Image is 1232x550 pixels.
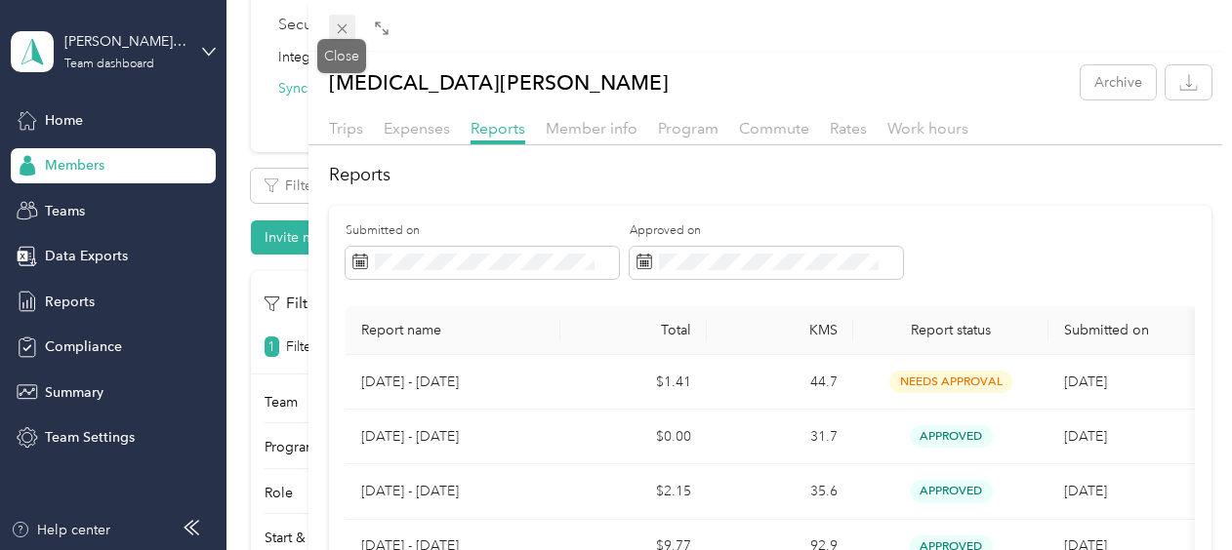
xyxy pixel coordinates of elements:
[361,372,545,393] p: [DATE] - [DATE]
[707,355,853,410] td: 44.7
[910,480,993,502] span: approved
[317,39,366,73] div: Close
[346,306,560,355] th: Report name
[1064,428,1107,445] span: [DATE]
[1081,65,1156,99] button: Archive
[329,119,363,137] span: Trips
[361,481,545,502] p: [DATE] - [DATE]
[471,119,525,137] span: Reports
[1064,483,1107,499] span: [DATE]
[739,119,809,137] span: Commute
[560,355,707,410] td: $1.41
[576,322,691,338] div: Total
[546,119,637,137] span: Member info
[384,119,450,137] span: Expenses
[560,410,707,464] td: $0.00
[869,322,1033,338] span: Report status
[560,464,707,519] td: $2.15
[1064,373,1107,390] span: [DATE]
[1123,441,1232,550] iframe: Everlance-gr Chat Button Frame
[889,371,1012,393] span: needs approval
[707,464,853,519] td: 35.6
[329,65,669,99] p: [MEDICAL_DATA][PERSON_NAME]
[346,222,619,240] label: Submitted on
[658,119,719,137] span: Program
[1048,306,1195,355] th: Submitted on
[910,425,993,448] span: approved
[722,322,838,338] div: KMS
[630,222,903,240] label: Approved on
[707,410,853,464] td: 31.7
[830,119,867,137] span: Rates
[329,162,1212,188] h2: Reports
[361,426,545,448] p: [DATE] - [DATE]
[887,119,968,137] span: Work hours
